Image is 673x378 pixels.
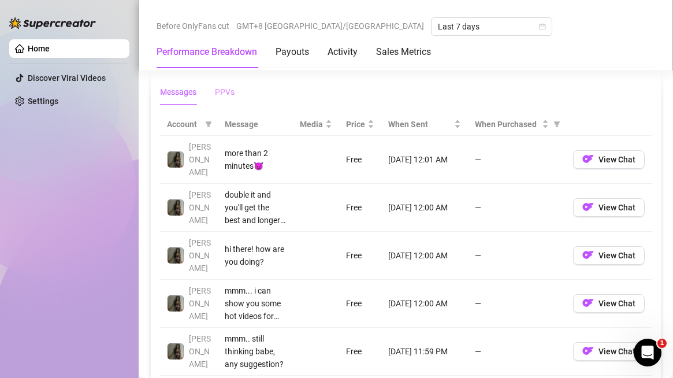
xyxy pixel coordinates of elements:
[468,232,566,280] td: —
[203,116,214,133] span: filter
[205,121,212,128] span: filter
[225,147,286,172] div: more than 2 minutes😈
[553,121,560,128] span: filter
[634,339,661,366] iframe: Intercom live chat
[582,249,594,261] img: OF
[573,349,645,358] a: OFView Chat
[189,238,211,273] span: [PERSON_NAME]
[168,199,184,216] img: Brandy
[157,45,257,59] div: Performance Breakdown
[168,295,184,312] img: Brandy
[328,45,358,59] div: Activity
[218,113,293,136] th: Message
[582,345,594,357] img: OF
[388,118,452,131] span: When Sent
[573,150,645,169] button: OFView Chat
[300,118,323,131] span: Media
[157,17,229,35] span: Before OnlyFans cut
[346,118,365,131] span: Price
[598,299,635,308] span: View Chat
[573,301,645,310] a: OFView Chat
[573,246,645,265] button: OFView Chat
[160,86,196,98] div: Messages
[225,332,286,370] div: mmm.. still thinking babe, any suggestion?
[189,142,211,177] span: [PERSON_NAME]
[167,118,200,131] span: Account
[293,113,339,136] th: Media
[189,286,211,321] span: [PERSON_NAME]
[539,23,546,30] span: calendar
[189,334,211,369] span: [PERSON_NAME]
[168,151,184,168] img: Brandy
[582,297,594,309] img: OF
[339,136,381,184] td: Free
[9,17,96,29] img: logo-BBDzfeDw.svg
[215,86,235,98] div: PPVs
[468,113,566,136] th: When Purchased
[598,203,635,212] span: View Chat
[225,188,286,227] div: double it and you'll get the best and longer video
[168,343,184,360] img: Brandy
[381,184,468,232] td: [DATE] 12:00 AM
[468,184,566,232] td: —
[225,284,286,323] div: mmm... i can show you some hot videos for 30$ are you down?😏
[339,113,381,136] th: Price
[28,44,50,53] a: Home
[582,201,594,213] img: OF
[276,45,309,59] div: Payouts
[381,232,468,280] td: [DATE] 12:00 AM
[475,118,540,131] span: When Purchased
[28,97,58,106] a: Settings
[573,294,645,313] button: OFView Chat
[468,280,566,328] td: —
[381,280,468,328] td: [DATE] 12:00 AM
[468,328,566,376] td: —
[438,18,545,35] span: Last 7 days
[551,116,563,133] span: filter
[381,113,468,136] th: When Sent
[168,247,184,264] img: Brandy
[225,243,286,268] div: hi there! how are you doing?
[598,347,635,356] span: View Chat
[573,205,645,214] a: OFView Chat
[189,190,211,225] span: [PERSON_NAME]
[376,45,431,59] div: Sales Metrics
[236,17,424,35] span: GMT+8 [GEOGRAPHIC_DATA]/[GEOGRAPHIC_DATA]
[339,328,381,376] td: Free
[582,153,594,165] img: OF
[28,73,106,83] a: Discover Viral Videos
[657,339,667,348] span: 1
[468,136,566,184] td: —
[573,198,645,217] button: OFView Chat
[339,232,381,280] td: Free
[573,253,645,262] a: OFView Chat
[598,155,635,164] span: View Chat
[573,342,645,361] button: OFView Chat
[339,184,381,232] td: Free
[598,251,635,260] span: View Chat
[573,157,645,166] a: OFView Chat
[339,280,381,328] td: Free
[381,136,468,184] td: [DATE] 12:01 AM
[381,328,468,376] td: [DATE] 11:59 PM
